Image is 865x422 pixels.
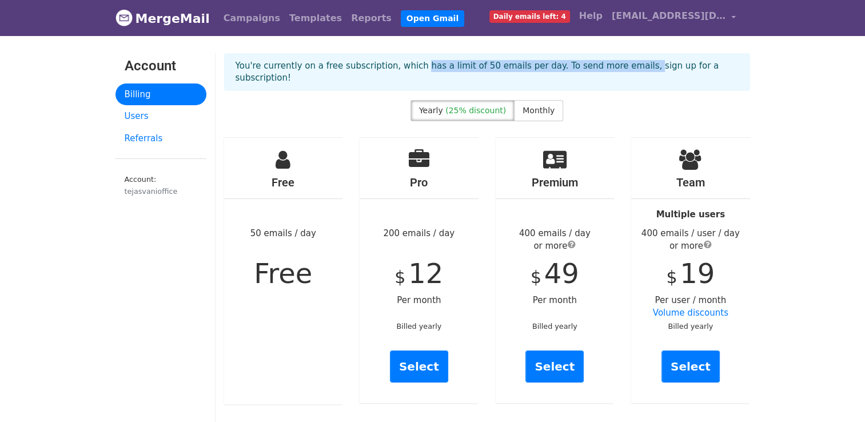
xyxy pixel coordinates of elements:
h4: Team [631,176,750,189]
div: 400 emails / user / day or more [631,227,750,253]
span: Monthly [523,106,555,115]
span: 12 [408,257,443,289]
a: [EMAIL_ADDRESS][DOMAIN_NAME] [607,5,741,31]
iframe: Chat Widget [808,367,865,422]
small: Billed yearly [396,322,441,331]
div: 400 emails / day or more [496,227,615,253]
a: Volume discounts [653,308,728,318]
div: 50 emails / day [224,138,343,404]
h4: Pro [360,176,479,189]
span: Yearly [419,106,443,115]
a: Campaigns [219,7,285,30]
a: Billing [115,83,206,106]
a: Daily emails left: 4 [485,5,575,27]
h4: Free [224,176,343,189]
div: tejasvanioffice [125,186,197,197]
span: Free [254,257,312,289]
span: (25% discount) [445,106,506,115]
a: Referrals [115,128,206,150]
small: Billed yearly [668,322,713,331]
span: $ [531,267,541,287]
small: Account: [125,175,197,197]
span: Daily emails left: 4 [489,10,570,23]
span: 19 [680,257,715,289]
a: Select [390,351,448,383]
a: Select [661,351,720,383]
div: Per month [496,138,615,403]
span: 49 [544,257,579,289]
span: [EMAIL_ADDRESS][DOMAIN_NAME] [612,9,726,23]
a: Users [115,105,206,128]
strong: Multiple users [656,209,725,220]
span: $ [666,267,677,287]
a: Reports [346,7,396,30]
img: MergeMail logo [115,9,133,26]
a: Select [525,351,584,383]
h4: Premium [496,176,615,189]
a: Help [575,5,607,27]
a: Open Gmail [401,10,464,27]
h3: Account [125,58,197,74]
a: Templates [285,7,346,30]
small: Billed yearly [532,322,577,331]
div: Per user / month [631,138,750,403]
div: 200 emails / day Per month [360,138,479,403]
span: $ [394,267,405,287]
a: MergeMail [115,6,210,30]
p: You're currently on a free subscription, which has a limit of 50 emails per day. To send more ema... [236,60,739,84]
